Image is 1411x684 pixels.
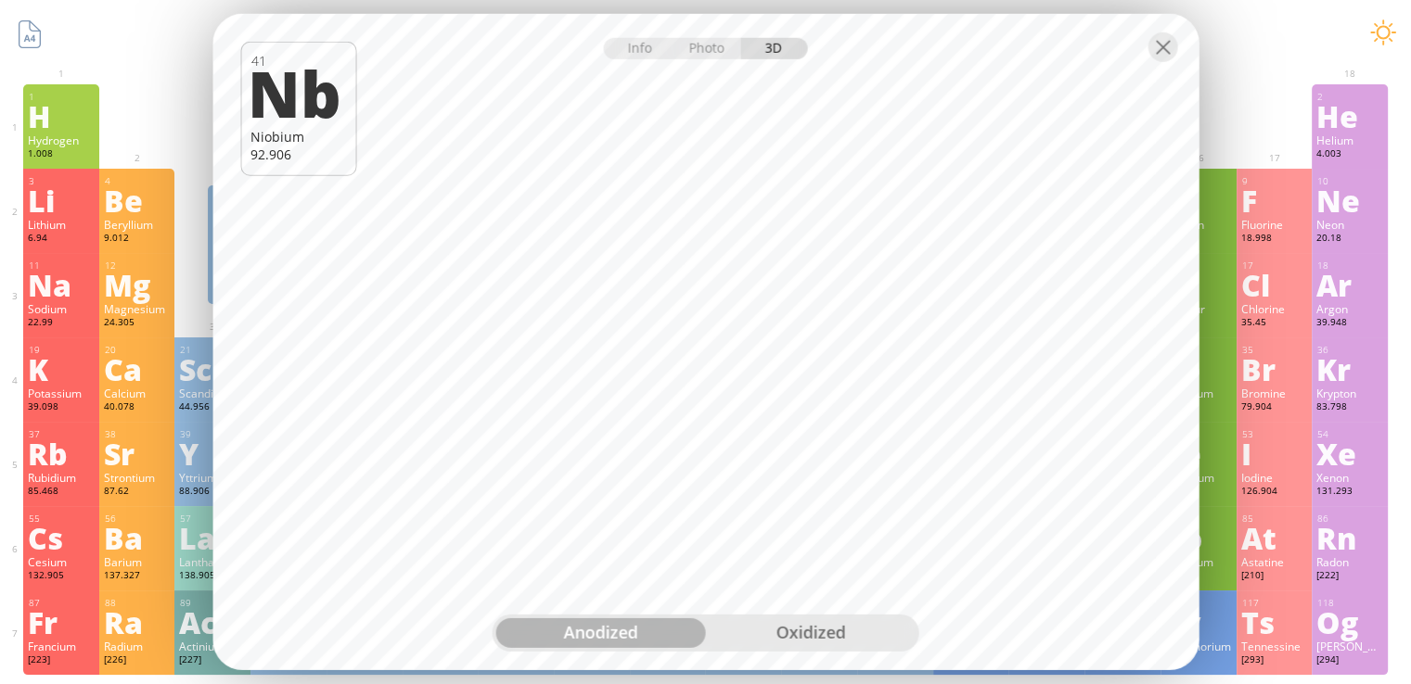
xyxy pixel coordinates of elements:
div: Barium [104,554,171,569]
div: 20 [105,344,171,356]
div: Francium [28,639,95,653]
div: Ba [104,523,171,552]
div: 116 [1166,597,1232,609]
div: 137.327 [104,569,171,584]
div: 39 [180,428,246,440]
div: Og [1316,607,1383,637]
div: 55 [29,513,95,525]
div: 4 [105,175,171,187]
div: 11 [29,260,95,272]
div: Scandium [179,386,246,400]
div: [294] [1316,653,1383,668]
div: Cs [28,523,95,552]
div: 1.008 [28,147,95,162]
div: Potassium [28,386,95,400]
div: 54 [1317,428,1383,440]
div: Astatine [1241,554,1308,569]
div: He [1316,101,1383,131]
div: F [1241,185,1308,215]
div: 40.078 [104,400,171,415]
div: At [1241,523,1308,552]
div: Li [28,185,95,215]
div: 18 [1317,260,1383,272]
div: 12 [105,260,171,272]
div: Calcium [104,386,171,400]
div: I [1241,438,1308,468]
div: H [28,101,95,131]
div: 22.99 [28,316,95,331]
div: 20.18 [1316,232,1383,247]
div: 1 [29,91,95,103]
div: 86 [1317,513,1383,525]
div: 87.62 [104,485,171,500]
div: Be [104,185,171,215]
div: Info [604,38,675,59]
div: 52 [1166,428,1232,440]
div: 39.098 [28,400,95,415]
div: Sodium [28,301,95,316]
div: [PERSON_NAME] [1316,639,1383,653]
div: Beryllium [104,217,171,232]
div: Sc [179,354,246,384]
div: 44.956 [179,400,246,415]
div: Actinium [179,639,246,653]
div: Photo [674,38,741,59]
div: Y [179,438,246,468]
div: [223] [28,653,95,668]
div: 10 [1317,175,1383,187]
div: Neon [1316,217,1383,232]
div: 37 [29,428,95,440]
div: Hydrogen [28,133,95,147]
div: 17 [1242,260,1308,272]
div: 3 [29,175,95,187]
div: Strontium [104,470,171,485]
div: Ac [179,607,246,637]
div: Iodine [1241,470,1308,485]
div: Helium [1316,133,1383,147]
div: Rn [1316,523,1383,552]
div: Radon [1316,554,1383,569]
div: [227] [179,653,246,668]
div: La [179,523,246,552]
div: 36 [1317,344,1383,356]
div: 38 [105,428,171,440]
div: Kr [1316,354,1383,384]
div: 8 [1166,175,1232,187]
div: 39.948 [1316,316,1383,331]
div: 88.906 [179,485,246,500]
div: 117 [1242,597,1308,609]
div: Mg [104,270,171,299]
div: Fluorine [1241,217,1308,232]
div: oxidized [706,618,916,648]
div: Rubidium [28,470,95,485]
div: 84 [1166,513,1232,525]
div: 92.906 [250,146,346,163]
div: Argon [1316,301,1383,316]
div: 4.003 [1316,147,1383,162]
div: 85 [1242,513,1308,525]
div: 2 [1317,91,1383,103]
div: Magnesium [104,301,171,316]
div: [226] [104,653,171,668]
div: Sr [104,438,171,468]
div: 89 [180,597,246,609]
div: 35.45 [1241,316,1308,331]
div: 85.468 [28,485,95,500]
div: Br [1241,354,1308,384]
div: Xenon [1316,470,1383,485]
div: Krypton [1316,386,1383,400]
div: K [28,354,95,384]
div: 88 [105,597,171,609]
div: Tennessine [1241,639,1308,653]
div: anodized [496,618,706,648]
div: Fr [28,607,95,637]
div: 9 [1242,175,1308,187]
div: 126.904 [1241,485,1308,500]
div: Chlorine [1241,301,1308,316]
div: Yttrium [179,470,246,485]
div: [210] [1241,569,1308,584]
div: 87 [29,597,95,609]
div: 57 [180,513,246,525]
div: 6.94 [28,232,95,247]
div: 9.012 [104,232,171,247]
